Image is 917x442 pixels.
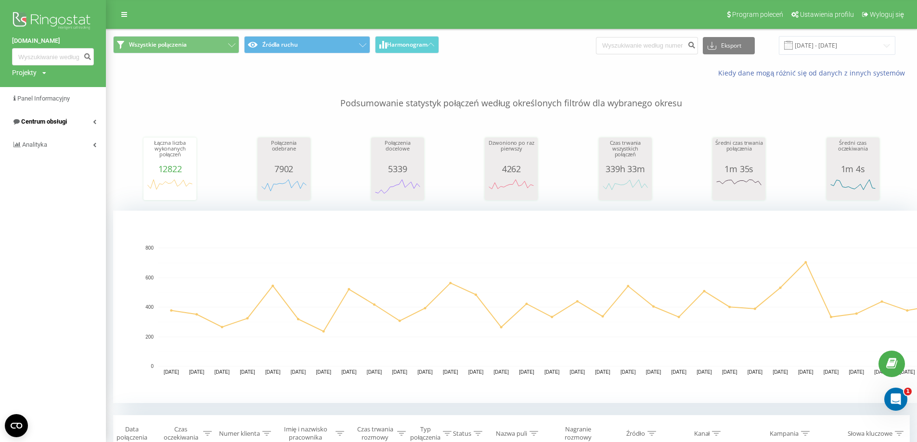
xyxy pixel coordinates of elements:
[544,369,560,375] text: [DATE]
[260,164,308,174] div: 7902
[240,369,255,375] text: [DATE]
[468,369,484,375] text: [DATE]
[824,369,839,375] text: [DATE]
[732,11,783,18] span: Program poleceń
[496,429,527,438] div: Nazwa puli
[703,37,755,54] button: Eksport
[5,414,28,437] button: Open CMP widget
[715,164,763,174] div: 1m 35s
[12,36,94,46] a: [DOMAIN_NAME]
[748,369,763,375] text: [DATE]
[601,140,649,164] div: Czas trwania wszystkich połączeń
[829,174,877,202] svg: A chart.
[22,141,47,148] span: Analityka
[21,118,67,125] span: Centrum obsługi
[215,369,230,375] text: [DATE]
[620,369,636,375] text: [DATE]
[601,174,649,202] svg: A chart.
[849,369,865,375] text: [DATE]
[900,369,915,375] text: [DATE]
[487,164,535,174] div: 4262
[146,174,194,202] svg: A chart.
[189,369,205,375] text: [DATE]
[244,36,370,53] button: Źródła ruchu
[715,140,763,164] div: Średni czas trwania połączenia
[375,36,439,53] button: Harmonogram
[374,140,422,164] div: Połączenia docelowe
[367,369,382,375] text: [DATE]
[260,174,308,202] svg: A chart.
[417,369,433,375] text: [DATE]
[12,48,94,65] input: Wyszukiwanie według numeru
[722,369,737,375] text: [DATE]
[146,140,194,164] div: Łączna liczba wykonanych połączeń
[870,11,904,18] span: Wyloguj się
[164,369,179,375] text: [DATE]
[129,41,187,49] span: Wszystkie połączenia
[341,369,357,375] text: [DATE]
[151,364,154,369] text: 0
[718,68,910,77] a: Kiedy dane mogą różnić się od danych z innych systemów
[800,11,854,18] span: Ustawienia profilu
[278,425,334,442] div: Imię i nazwisko pracownika
[145,304,154,310] text: 400
[113,36,239,53] button: Wszystkie połączenia
[113,78,910,110] p: Podsumowanie statystyk połączeń według określonych filtrów dla wybranego okresu
[443,369,458,375] text: [DATE]
[874,369,890,375] text: [DATE]
[316,369,331,375] text: [DATE]
[392,369,408,375] text: [DATE]
[848,429,892,438] div: Słowa kluczowe
[493,369,509,375] text: [DATE]
[291,369,306,375] text: [DATE]
[374,164,422,174] div: 5339
[596,37,698,54] input: Wyszukiwanie według numeru
[601,164,649,174] div: 339h 33m
[798,369,814,375] text: [DATE]
[671,369,686,375] text: [DATE]
[884,388,907,411] iframe: Intercom live chat
[387,41,427,48] span: Harmonogram
[410,425,440,442] div: Typ połączenia
[770,429,799,438] div: Kampania
[12,68,37,77] div: Projekty
[374,174,422,202] svg: A chart.
[145,334,154,340] text: 200
[715,174,763,202] svg: A chart.
[829,164,877,174] div: 1m 4s
[260,140,308,164] div: Połączenia odebrane
[114,425,150,442] div: Data połączenia
[646,369,661,375] text: [DATE]
[555,425,603,442] div: Nagranie rozmowy
[265,369,281,375] text: [DATE]
[17,95,70,102] span: Panel Informacyjny
[145,245,154,251] text: 800
[773,369,788,375] text: [DATE]
[697,369,712,375] text: [DATE]
[595,369,610,375] text: [DATE]
[161,425,201,442] div: Czas oczekiwania
[626,429,645,438] div: Źródło
[487,140,535,164] div: Dzwoniono po raz pierwszy
[219,429,260,438] div: Numer klienta
[904,388,912,395] span: 1
[519,369,534,375] text: [DATE]
[487,174,535,202] svg: A chart.
[355,425,395,442] div: Czas trwania rozmowy
[145,275,154,280] text: 600
[570,369,585,375] text: [DATE]
[146,164,194,174] div: 12822
[694,429,710,438] div: Kanał
[12,10,94,34] img: Ringostat logo
[453,429,471,438] div: Status
[829,140,877,164] div: Średni czas oczekiwania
